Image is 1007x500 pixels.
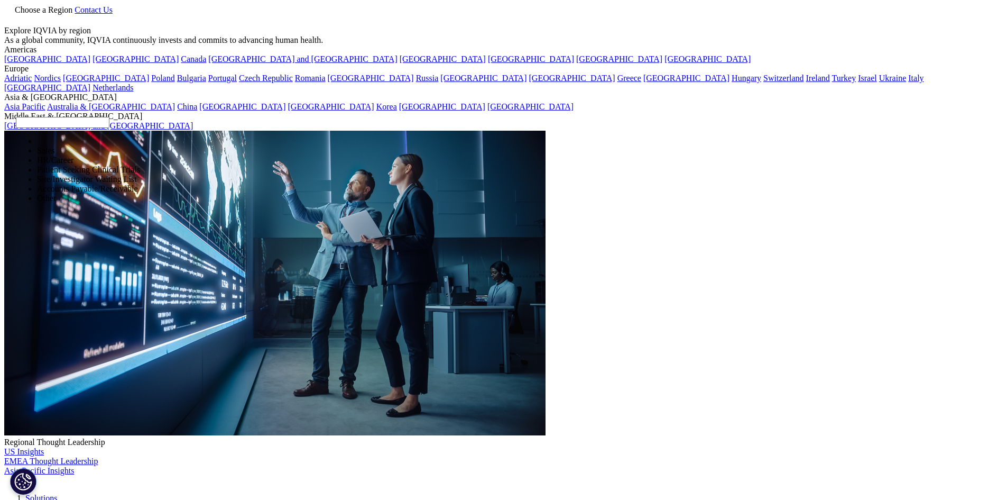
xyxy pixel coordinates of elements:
div: Explore IQVIA by region [4,26,987,35]
div: Middle East & [GEOGRAPHIC_DATA] [4,112,987,121]
a: [GEOGRAPHIC_DATA] [288,102,374,111]
div: As a global community, IQVIA continuously invests and commits to advancing human health. [4,35,987,45]
a: Switzerland [763,74,803,83]
a: [GEOGRAPHIC_DATA] and [GEOGRAPHIC_DATA] [208,54,397,63]
button: Definições de cookies [10,468,36,495]
a: [GEOGRAPHIC_DATA] [664,54,751,63]
a: Korea [376,102,397,111]
a: Hungary [732,74,761,83]
a: Contact Us [75,5,113,14]
a: [GEOGRAPHIC_DATA] [399,102,485,111]
a: Russia [416,74,439,83]
a: Israel [858,74,877,83]
div: Americas [4,45,987,54]
a: China [177,102,197,111]
li: Other [37,194,140,203]
a: Czech Republic [239,74,293,83]
a: Canada [181,54,206,63]
a: [GEOGRAPHIC_DATA] [199,102,285,111]
a: [GEOGRAPHIC_DATA] [440,74,526,83]
a: US Insights [4,447,44,456]
a: Asia Pacific Insights [4,466,74,475]
a: Portugal [208,74,237,83]
span: Choose a Region [15,5,72,14]
a: EMEA Thought Leadership [4,457,98,466]
a: Nordics [34,74,61,83]
a: Italy [908,74,923,83]
li: Sales [37,146,140,156]
a: [GEOGRAPHIC_DATA] [488,54,574,63]
li: Accounts Payable/Receivable [37,184,140,194]
a: Australia & [GEOGRAPHIC_DATA] [47,102,175,111]
a: [GEOGRAPHIC_DATA] [63,74,149,83]
a: Poland [151,74,174,83]
a: [GEOGRAPHIC_DATA] [400,54,486,63]
li: Patient Seeking Clinical Trials [37,165,140,175]
a: Turkey [832,74,856,83]
a: [GEOGRAPHIC_DATA] [529,74,615,83]
a: Bulgaria [177,74,206,83]
li: Site/Investigator Waiting List [37,175,140,184]
li: HR/Career [37,156,140,165]
a: Greece [617,74,641,83]
img: 2093_analyzing-data-using-big-screen-display-and-laptop.png [4,131,546,435]
a: [GEOGRAPHIC_DATA] [643,74,729,83]
div: Europe [4,64,987,74]
a: Ireland [806,74,830,83]
div: Regional Thought Leadership [4,438,987,447]
a: [GEOGRAPHIC_DATA] [93,54,179,63]
a: Netherlands [93,83,133,92]
a: [GEOGRAPHIC_DATA] [4,83,90,92]
a: Romania [295,74,326,83]
a: [GEOGRAPHIC_DATA] [576,54,662,63]
a: [GEOGRAPHIC_DATA] [487,102,574,111]
a: Adriatic [4,74,32,83]
a: Asia Pacific [4,102,45,111]
a: [GEOGRAPHIC_DATA] [4,54,90,63]
a: Ukraine [879,74,907,83]
a: [GEOGRAPHIC_DATA] [328,74,414,83]
a: [GEOGRAPHIC_DATA] and [GEOGRAPHIC_DATA] [4,121,193,130]
div: Asia & [GEOGRAPHIC_DATA] [4,93,987,102]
